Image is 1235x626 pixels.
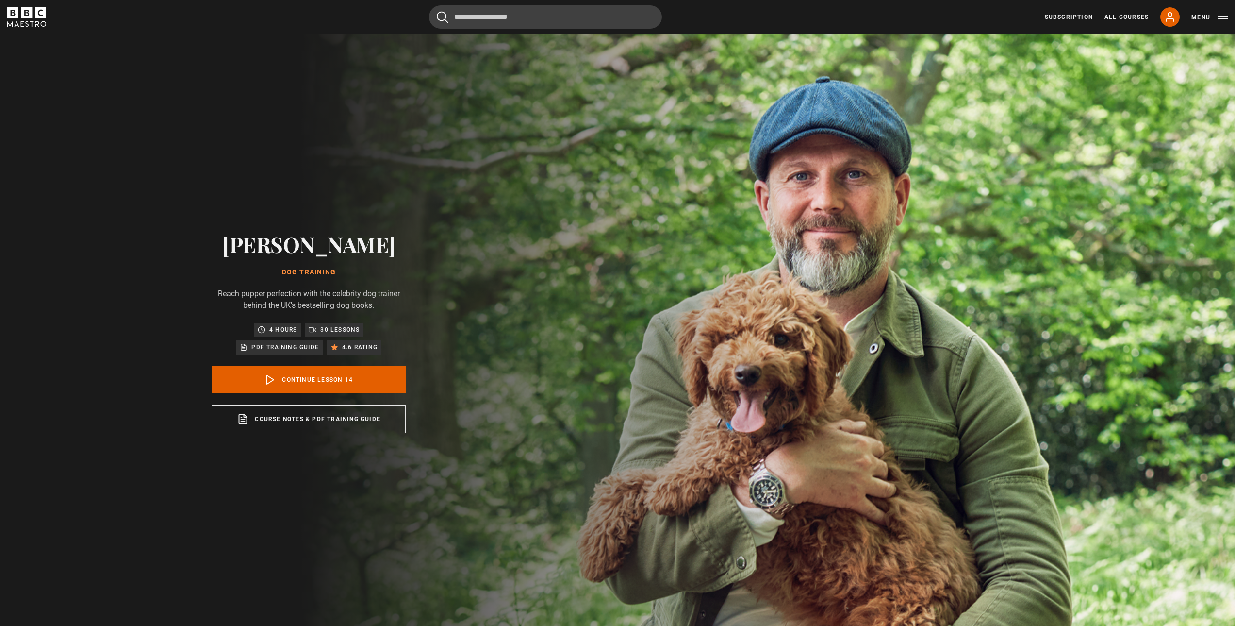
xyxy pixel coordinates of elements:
a: Continue lesson 14 [212,366,406,393]
p: 4 hours [269,325,297,335]
p: 30 lessons [320,325,360,335]
h2: [PERSON_NAME] [212,232,406,256]
svg: BBC Maestro [7,7,46,27]
h1: Dog Training [212,269,406,276]
input: Search [429,5,662,29]
a: Course notes & PDF training guide [212,405,406,433]
button: Toggle navigation [1191,13,1228,22]
p: PDF training guide [251,342,319,352]
a: All Courses [1104,13,1149,21]
button: Submit the search query [437,11,448,23]
p: 4.6 rating [342,342,378,352]
a: Subscription [1045,13,1093,21]
p: Reach pupper perfection with the celebrity dog trainer behind the UK's bestselling dog books. [212,288,406,311]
